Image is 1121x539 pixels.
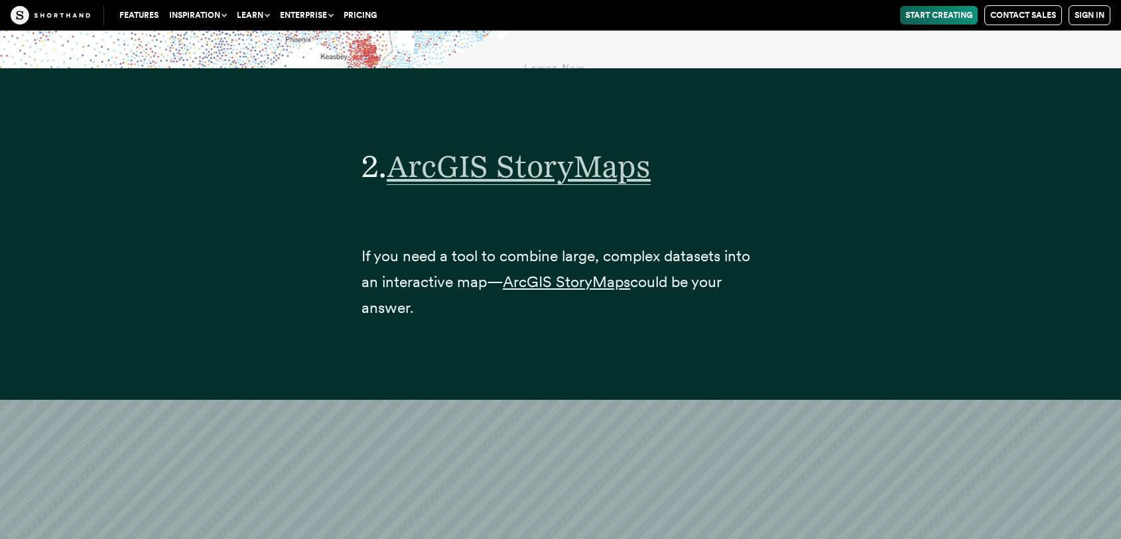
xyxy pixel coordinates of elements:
[984,5,1062,25] a: Contact Sales
[114,6,164,25] a: Features
[164,6,231,25] button: Inspiration
[275,6,338,25] button: Enterprise
[387,148,651,185] span: ArcGIS StoryMaps
[11,6,90,25] img: The Craft
[900,6,978,25] a: Start Creating
[231,6,275,25] button: Learn
[1069,5,1110,25] a: Sign in
[338,6,382,25] a: Pricing
[362,148,387,184] span: 2.
[503,272,630,291] a: ArcGIS StoryMaps
[362,247,750,291] span: If you need a tool to combine large, complex datasets into an interactive map—
[387,148,651,184] a: ArcGIS StoryMaps
[362,272,721,317] span: could be your answer.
